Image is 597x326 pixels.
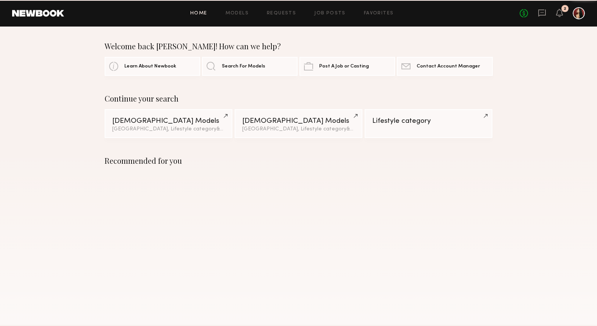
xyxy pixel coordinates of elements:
a: Models [226,11,249,16]
div: [GEOGRAPHIC_DATA], Lifestyle category [242,127,355,132]
a: Learn About Newbook [105,57,200,76]
span: Post A Job or Casting [319,64,369,69]
a: Lifestyle category [365,109,492,138]
div: 2 [564,7,566,11]
a: Post A Job or Casting [299,57,395,76]
a: [DEMOGRAPHIC_DATA] Models[GEOGRAPHIC_DATA], Lifestyle category&2other filters [105,109,232,138]
a: [DEMOGRAPHIC_DATA] Models[GEOGRAPHIC_DATA], Lifestyle category&1other filter [235,109,362,138]
span: & 2 other filter s [216,127,253,132]
span: Contact Account Manager [417,64,480,69]
div: Welcome back [PERSON_NAME]! How can we help? [105,42,493,51]
div: Recommended for you [105,156,493,165]
div: Continue your search [105,94,493,103]
span: & 1 other filter [346,127,379,132]
a: Job Posts [314,11,346,16]
a: Contact Account Manager [397,57,492,76]
div: Lifestyle category [372,118,485,125]
a: Requests [267,11,296,16]
div: [DEMOGRAPHIC_DATA] Models [112,118,225,125]
div: [GEOGRAPHIC_DATA], Lifestyle category [112,127,225,132]
span: Search For Models [222,64,265,69]
a: Favorites [364,11,394,16]
div: [DEMOGRAPHIC_DATA] Models [242,118,355,125]
a: Home [190,11,207,16]
span: Learn About Newbook [124,64,176,69]
a: Search For Models [202,57,298,76]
